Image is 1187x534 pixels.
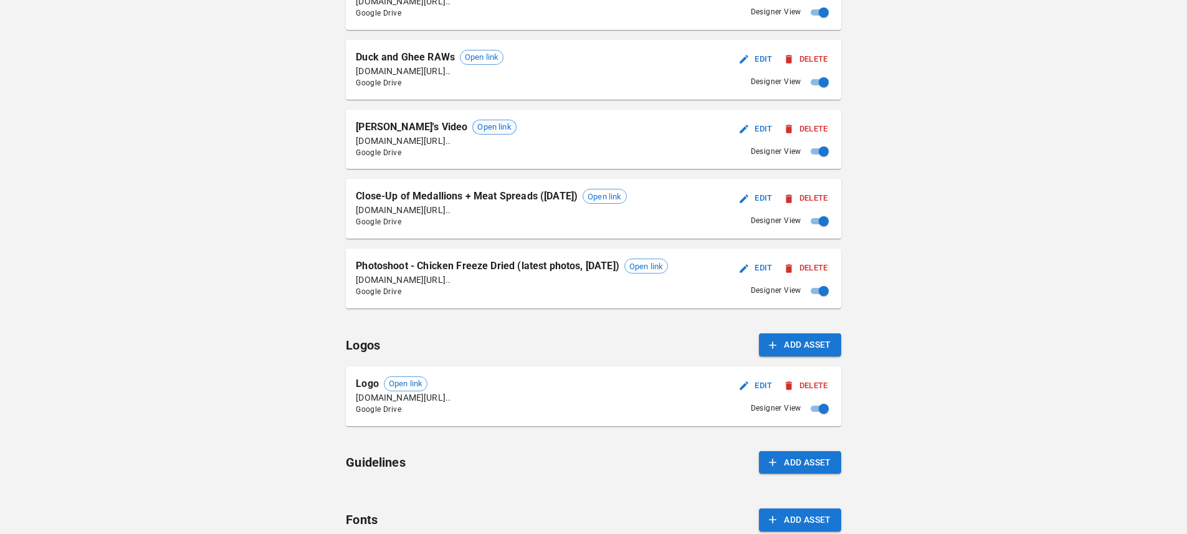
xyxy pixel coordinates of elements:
[356,259,619,274] p: Photoshoot - Chicken Freeze Dried (latest photos, [DATE])
[356,376,379,391] p: Logo
[737,189,776,208] button: Edit
[346,335,380,355] h6: Logos
[356,286,668,298] span: Google Drive
[356,391,450,404] p: [DOMAIN_NAME][URL]..
[751,215,801,227] span: Designer View
[356,274,668,286] p: [DOMAIN_NAME][URL]..
[473,121,515,133] span: Open link
[781,376,831,396] button: Delete
[737,259,776,278] button: Edit
[384,378,427,390] span: Open link
[751,146,801,158] span: Designer View
[737,376,776,396] button: Edit
[356,135,517,147] p: [DOMAIN_NAME][URL]..
[781,259,831,278] button: Delete
[759,333,841,356] button: Add Asset
[356,77,503,90] span: Google Drive
[751,6,801,19] span: Designer View
[356,120,467,135] p: [PERSON_NAME]'s Video
[356,204,626,216] p: [DOMAIN_NAME][URL]..
[460,51,503,64] span: Open link
[346,452,406,472] h6: Guidelines
[624,259,668,274] div: Open link
[460,50,503,65] div: Open link
[472,120,516,135] div: Open link
[759,508,841,532] button: Add Asset
[751,76,801,88] span: Designer View
[583,191,626,203] span: Open link
[737,50,776,69] button: Edit
[751,285,801,297] span: Designer View
[384,376,427,391] div: Open link
[356,216,626,229] span: Google Drive
[346,510,378,530] h6: Fonts
[751,403,801,415] span: Designer View
[356,65,503,77] p: [DOMAIN_NAME][URL]..
[356,147,517,160] span: Google Drive
[781,120,831,139] button: Delete
[356,50,455,65] p: Duck and Ghee RAWs
[781,50,831,69] button: Delete
[356,189,578,204] p: Close-Up of Medallions + Meat Spreads ([DATE])
[356,404,450,416] span: Google Drive
[583,189,626,204] div: Open link
[625,260,667,273] span: Open link
[737,120,776,139] button: Edit
[759,451,841,474] button: Add Asset
[356,7,591,20] span: Google Drive
[781,189,831,208] button: Delete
